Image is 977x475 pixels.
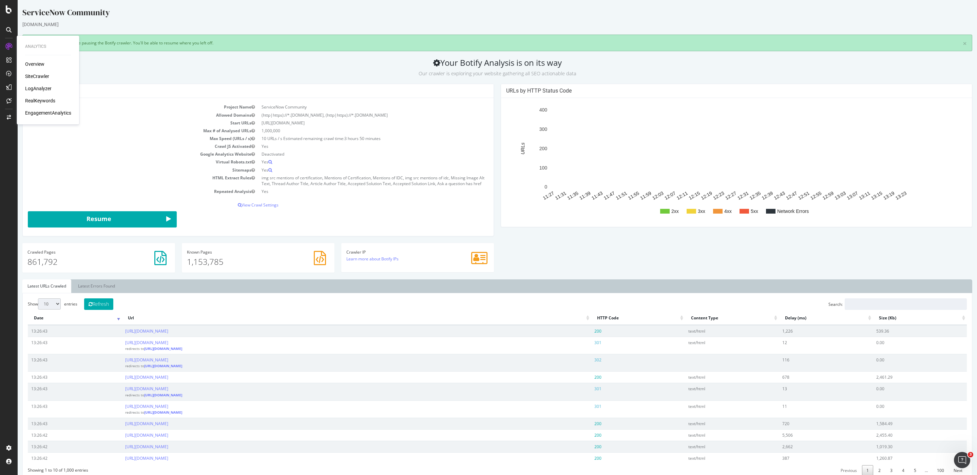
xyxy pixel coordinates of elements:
[561,190,574,201] text: 11:39
[743,190,756,201] text: 12:39
[573,190,586,201] text: 11:43
[646,190,659,201] text: 12:07
[524,190,538,201] text: 11:27
[108,393,165,397] small: redirects to
[10,452,104,464] td: 13:26:42
[241,111,471,119] td: (http|https)://*.[DOMAIN_NAME], (http|https)://*.[DOMAIN_NAME]
[20,298,43,310] select: Showentries
[761,354,855,371] td: 116
[573,312,667,325] th: HTTP Code: activate to sort column ascending
[10,383,104,400] td: 13:26:43
[108,444,151,450] a: [URL][DOMAIN_NAME]
[840,190,854,201] text: 13:11
[502,143,508,155] text: URLs
[733,209,741,214] text: 5xx
[792,190,805,201] text: 12:55
[10,135,241,142] td: Max Speed (URLs / s)
[329,256,381,262] a: Learn more about Botify IPs
[577,374,584,380] span: 200
[108,346,165,351] small: redirects to
[761,452,855,464] td: 387
[104,312,573,325] th: Url: activate to sort column ascending
[10,187,241,195] td: Repeated Analysis
[654,209,661,214] text: 2xx
[10,211,159,227] button: Resume
[108,421,151,427] a: [URL][DOMAIN_NAME]
[811,298,949,310] label: Search:
[865,190,878,201] text: 13:19
[5,279,54,293] a: Latest URLs Crawled
[522,127,530,132] text: 300
[10,150,241,158] td: Google Analytics Website
[761,383,855,400] td: 13
[577,386,584,392] span: 301
[903,468,914,473] span: …
[761,312,855,325] th: Delay (ms): activate to sort column ascending
[522,107,530,113] text: 400
[667,400,761,418] td: text/html
[680,209,688,214] text: 3xx
[707,209,714,214] text: 4xx
[855,354,949,371] td: 0.00
[755,190,768,201] text: 12:43
[241,127,471,135] td: 1,000,000
[767,190,781,201] text: 12:47
[667,337,761,354] td: text/html
[731,190,744,201] text: 12:35
[577,421,584,427] span: 200
[522,165,530,171] text: 100
[25,44,71,50] div: Analytics
[241,103,471,111] td: ServiceNow Community
[761,429,855,441] td: 5,506
[577,432,584,438] span: 200
[658,190,671,201] text: 12:11
[577,357,584,363] span: 302
[694,190,708,201] text: 12:23
[761,400,855,418] td: 11
[10,119,241,127] td: Start URLs
[968,452,973,457] span: 3
[25,97,55,104] a: RealKeywords
[488,103,945,222] svg: A chart.
[25,73,49,80] a: SiteCrawler
[108,432,151,438] a: [URL][DOMAIN_NAME]
[5,58,955,77] h2: Your Botify Analysis is on its way
[667,418,761,429] td: text/html
[855,452,949,464] td: 1,260.87
[670,190,684,201] text: 12:15
[10,464,71,473] div: Showing 1 to 10 of 1,000 entries
[577,455,584,461] span: 200
[828,190,841,201] text: 13:07
[667,429,761,441] td: text/html
[667,441,761,452] td: text/html
[10,250,152,254] h4: Pages Crawled
[10,202,471,208] p: View Crawl Settings
[5,35,955,51] div: [PERSON_NAME] that, we're pausing the Botify crawler. You'll be able to resume where you left off.
[780,190,793,201] text: 12:51
[577,328,584,334] span: 200
[10,174,241,187] td: HTML Extract Rules
[108,374,151,380] a: [URL][DOMAIN_NAME]
[549,190,562,201] text: 11:35
[55,279,102,293] a: Latest Errors Found
[855,312,949,325] th: Size (Kb): activate to sort column ascending
[169,250,312,254] h4: Pages Known
[585,190,598,201] text: 11:47
[401,70,559,77] small: Our crawler is exploring your website gathering all SEO actionable data
[10,337,104,354] td: 13:26:43
[945,40,949,47] a: ×
[327,136,363,141] span: 3 hours 50 minutes
[10,441,104,452] td: 13:26:42
[577,444,584,450] span: 200
[10,158,241,166] td: Virtual Robots.txt
[10,111,241,119] td: Allowed Domains
[25,61,44,67] div: Overview
[577,403,584,409] span: 301
[667,325,761,337] td: text/html
[66,298,96,310] button: Refresh
[667,371,761,383] td: text/html
[241,119,471,127] td: [URL][DOMAIN_NAME]
[621,190,635,201] text: 11:59
[761,371,855,383] td: 678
